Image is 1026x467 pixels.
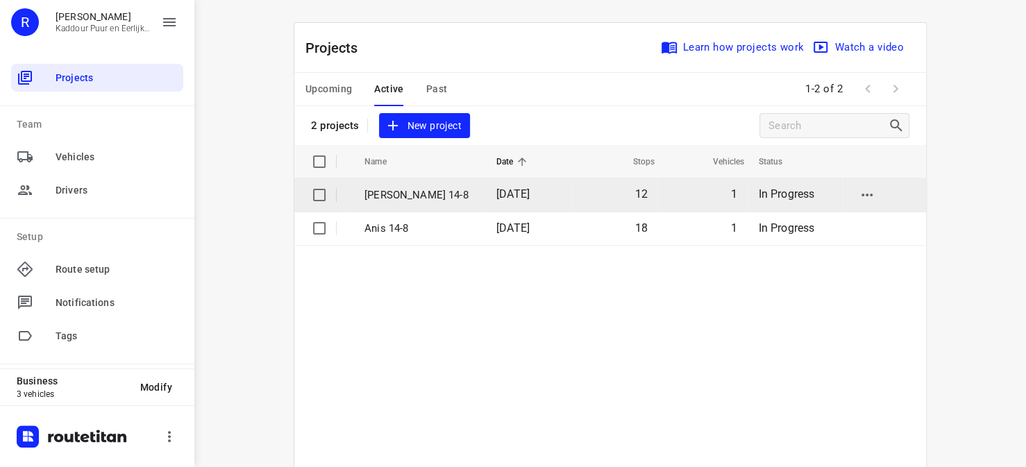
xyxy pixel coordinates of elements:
span: Stops [614,153,655,170]
p: Kaddour Puur en Eerlijk Vlees B.V. [56,24,150,33]
span: 1 [731,221,737,235]
p: 3 vehicles [17,389,129,399]
span: 1 [731,187,737,201]
p: Projects [305,37,369,58]
span: Modify [140,382,172,393]
span: Status [758,153,800,170]
div: Tags [11,322,183,350]
p: [PERSON_NAME] 14-8 [364,187,476,203]
input: Search projects [768,115,888,137]
p: Team [17,117,183,132]
div: R [11,8,39,36]
span: Date [496,153,532,170]
span: Drivers [56,183,178,198]
p: Setup [17,230,183,244]
span: Previous Page [854,75,882,103]
span: Notifications [56,296,178,310]
span: Vehicles [694,153,744,170]
span: 12 [635,187,648,201]
span: [DATE] [496,221,530,235]
div: Drivers [11,176,183,204]
span: Projects [56,71,178,85]
div: Notifications [11,289,183,316]
span: [DATE] [496,187,530,201]
span: Next Page [882,75,909,103]
span: Upcoming [305,80,352,98]
span: In Progress [758,221,814,235]
div: Vehicles [11,143,183,171]
div: Projects [11,64,183,92]
p: Business [17,375,129,387]
div: Search [888,117,909,134]
div: Route setup [11,255,183,283]
span: Vehicles [56,150,178,164]
span: Name [364,153,405,170]
span: 1-2 of 2 [800,74,848,104]
span: In Progress [758,187,814,201]
span: Active [374,80,403,98]
p: Anis 14-8 [364,221,476,237]
span: Tags [56,329,178,343]
button: New project [379,113,469,139]
span: Past [426,80,448,98]
p: Rachid Kaddour [56,11,150,22]
button: Modify [129,375,183,400]
span: New project [387,117,461,135]
span: 18 [635,221,648,235]
p: 2 projects [311,119,359,132]
span: Route setup [56,262,178,277]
